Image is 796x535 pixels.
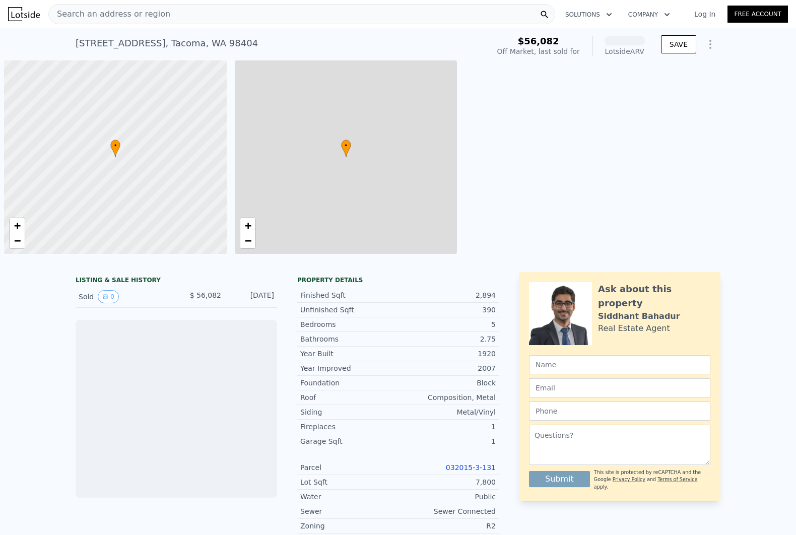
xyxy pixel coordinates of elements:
[620,6,678,24] button: Company
[240,218,255,233] a: Zoom in
[398,477,496,487] div: 7,800
[240,233,255,248] a: Zoom out
[518,36,559,46] span: $56,082
[300,477,398,487] div: Lot Sqft
[49,8,170,20] span: Search an address or region
[497,46,580,56] div: Off Market, last sold for
[398,349,496,359] div: 1920
[244,219,251,232] span: +
[700,34,720,54] button: Show Options
[598,282,710,310] div: Ask about this property
[398,407,496,417] div: Metal/Vinyl
[727,6,788,23] a: Free Account
[529,402,710,421] input: Phone
[300,363,398,373] div: Year Improved
[598,310,680,322] div: Siddhant Bahadur
[398,290,496,300] div: 2,894
[529,378,710,397] input: Email
[297,276,499,284] div: Property details
[300,506,398,516] div: Sewer
[398,305,496,315] div: 390
[341,140,351,157] div: •
[398,378,496,388] div: Block
[244,234,251,247] span: −
[682,9,727,19] a: Log In
[598,322,670,335] div: Real Estate Agent
[398,492,496,502] div: Public
[657,477,697,482] a: Terms of Service
[300,305,398,315] div: Unfinished Sqft
[398,506,496,516] div: Sewer Connected
[300,407,398,417] div: Siding
[300,422,398,432] div: Fireplaces
[341,141,351,150] span: •
[300,492,398,502] div: Water
[300,392,398,403] div: Roof
[76,36,258,50] div: [STREET_ADDRESS] , Tacoma , WA 98404
[190,291,221,299] span: $ 56,082
[529,355,710,374] input: Name
[300,334,398,344] div: Bathrooms
[398,319,496,329] div: 5
[398,392,496,403] div: Composition, Metal
[300,378,398,388] div: Foundation
[300,319,398,329] div: Bedrooms
[76,276,277,286] div: LISTING & SALE HISTORY
[300,349,398,359] div: Year Built
[14,234,21,247] span: −
[605,46,645,56] div: Lotside ARV
[10,218,25,233] a: Zoom in
[79,290,168,303] div: Sold
[398,422,496,432] div: 1
[594,469,710,491] div: This site is protected by reCAPTCHA and the Google and apply.
[10,233,25,248] a: Zoom out
[110,141,120,150] span: •
[98,290,119,303] button: View historical data
[229,290,274,303] div: [DATE]
[661,35,696,53] button: SAVE
[110,140,120,157] div: •
[300,462,398,473] div: Parcel
[446,463,496,472] a: 032015-3-131
[300,521,398,531] div: Zoning
[557,6,620,24] button: Solutions
[398,436,496,446] div: 1
[529,471,590,487] button: Submit
[14,219,21,232] span: +
[398,363,496,373] div: 2007
[8,7,40,21] img: Lotside
[300,290,398,300] div: Finished Sqft
[398,521,496,531] div: R2
[300,436,398,446] div: Garage Sqft
[398,334,496,344] div: 2.75
[613,477,645,482] a: Privacy Policy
